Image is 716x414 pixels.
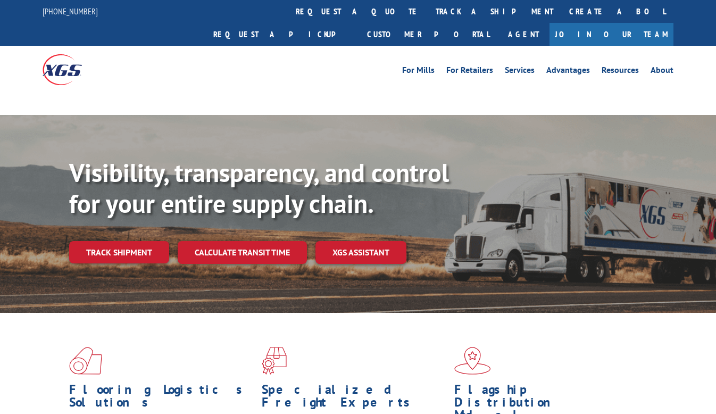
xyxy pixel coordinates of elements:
[43,6,98,16] a: [PHONE_NUMBER]
[69,241,169,263] a: Track shipment
[446,66,493,78] a: For Retailers
[69,347,102,375] img: xgs-icon-total-supply-chain-intelligence-red
[402,66,435,78] a: For Mills
[497,23,550,46] a: Agent
[69,383,254,414] h1: Flooring Logistics Solutions
[262,383,446,414] h1: Specialized Freight Experts
[69,156,449,220] b: Visibility, transparency, and control for your entire supply chain.
[178,241,307,264] a: Calculate transit time
[550,23,673,46] a: Join Our Team
[454,347,491,375] img: xgs-icon-flagship-distribution-model-red
[262,347,287,375] img: xgs-icon-focused-on-flooring-red
[359,23,497,46] a: Customer Portal
[205,23,359,46] a: Request a pickup
[505,66,535,78] a: Services
[602,66,639,78] a: Resources
[651,66,673,78] a: About
[315,241,406,264] a: XGS ASSISTANT
[546,66,590,78] a: Advantages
